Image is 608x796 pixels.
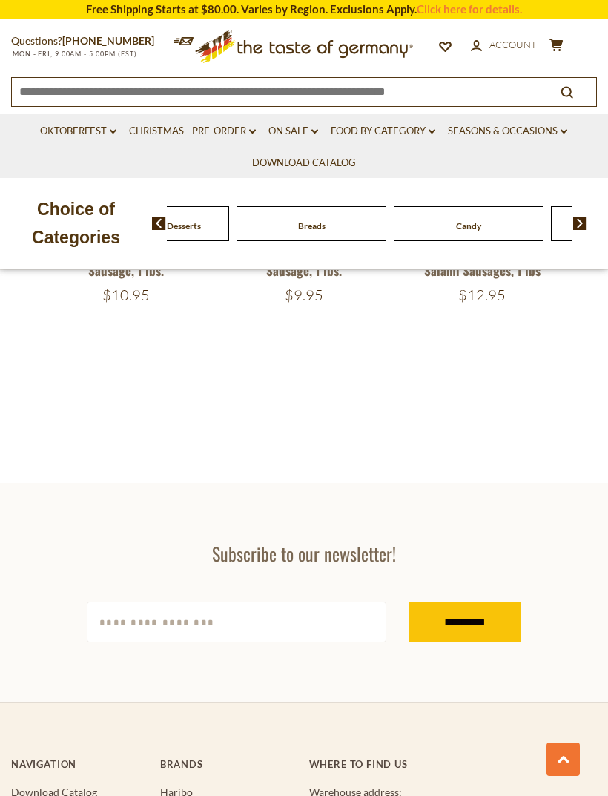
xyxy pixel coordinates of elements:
a: Seasons & Occasions [448,123,567,139]
h4: Where to find us [309,758,518,770]
a: Account [471,37,537,53]
span: $12.95 [458,286,506,304]
h4: Brands [160,758,299,770]
a: Click here for details. [417,2,522,16]
span: Account [489,39,537,50]
a: Food By Category [331,123,435,139]
a: Candy [456,220,481,231]
img: next arrow [573,217,587,230]
a: Breads [298,220,326,231]
a: Christmas - PRE-ORDER [129,123,256,139]
p: Questions? [11,32,165,50]
a: [PHONE_NUMBER] [62,34,154,47]
h4: Navigation [11,758,150,770]
a: On Sale [268,123,318,139]
img: previous arrow [152,217,166,230]
span: $9.95 [285,286,323,304]
span: $10.95 [102,286,150,304]
a: Download Catalog [252,155,356,171]
span: MON - FRI, 9:00AM - 5:00PM (EST) [11,50,137,58]
a: Oktoberfest [40,123,116,139]
h3: Subscribe to our newsletter! [87,542,521,565]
